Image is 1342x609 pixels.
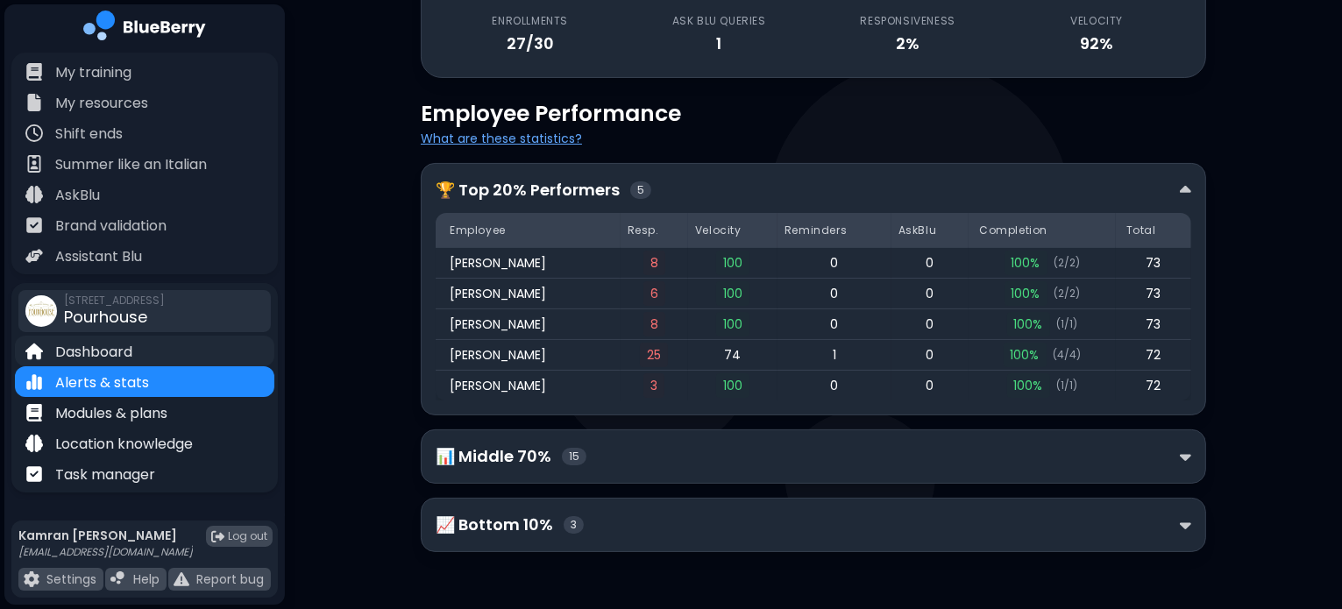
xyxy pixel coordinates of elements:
[891,248,969,279] td: 0
[25,124,43,142] img: file icon
[643,312,665,336] span: 8
[1004,343,1047,367] span: 100 %
[25,155,43,173] img: file icon
[630,181,651,199] span: 5
[55,185,100,206] p: AskBlu
[174,571,189,587] img: file icon
[450,286,546,301] span: [PERSON_NAME]
[778,371,891,401] td: 0
[24,571,39,587] img: file icon
[55,342,132,363] p: Dashboard
[564,516,584,534] span: 3
[133,571,160,587] p: Help
[450,255,546,271] span: [PERSON_NAME]
[18,528,193,543] p: Kamran [PERSON_NAME]
[25,94,43,111] img: file icon
[1054,348,1082,362] div: ( 4 / 4 )
[778,279,891,309] td: 0
[1054,256,1081,270] div: ( 2 / 2 )
[891,213,969,248] th: AskBlu
[1057,379,1078,393] div: ( 1 / 1 )
[55,124,123,145] p: Shift ends
[25,63,43,81] img: file icon
[891,279,969,309] td: 0
[436,213,621,248] th: Employee
[25,216,43,234] img: file icon
[891,371,969,401] td: 0
[25,465,43,483] img: file icon
[421,131,582,146] button: What are these statistics?
[643,281,665,306] span: 6
[716,251,749,275] span: 100
[25,404,43,421] img: file icon
[643,251,665,275] span: 8
[55,403,167,424] p: Modules & plans
[632,14,807,28] div: Ask Blu Queries
[25,373,43,391] img: file icon
[443,14,618,28] div: Enrollments
[25,435,43,452] img: file icon
[1116,213,1191,248] th: Total
[25,295,57,327] img: company thumbnail
[443,32,618,56] div: 27 / 30
[1139,281,1168,306] span: 73
[1005,281,1047,306] span: 100 %
[421,99,681,128] p: Employee Performance
[211,530,224,543] img: logout
[110,571,126,587] img: file icon
[46,571,96,587] p: Settings
[1139,312,1168,336] span: 73
[83,11,206,46] img: company logo
[717,343,748,367] span: 74
[632,32,807,56] div: 1
[55,154,207,175] p: Summer like an Italian
[778,213,891,248] th: Reminders
[25,343,43,360] img: file icon
[64,294,165,308] span: [STREET_ADDRESS]
[562,448,586,465] span: 15
[1007,373,1050,398] span: 100 %
[1054,287,1081,301] div: ( 2 / 2 )
[643,373,664,398] span: 3
[1010,32,1185,56] div: 92%
[640,343,668,367] span: 25
[1057,317,1078,331] div: ( 1 / 1 )
[1180,181,1191,200] img: down chevron
[891,340,969,371] td: 0
[55,464,155,485] p: Task manager
[716,281,749,306] span: 100
[196,571,264,587] p: Report bug
[55,246,142,267] p: Assistant Blu
[64,306,147,328] span: Pourhouse
[450,378,546,393] span: [PERSON_NAME]
[1139,251,1168,275] span: 73
[55,434,193,455] p: Location knowledge
[778,248,891,279] td: 0
[55,372,149,393] p: Alerts & stats
[1139,373,1168,398] span: 72
[716,373,749,398] span: 100
[1180,448,1191,466] img: down chevron
[688,213,778,248] th: Velocity
[621,213,688,248] th: Resp.
[436,178,620,202] p: 🏆 Top 20% Performers
[25,247,43,265] img: file icon
[1005,251,1047,275] span: 100 %
[228,529,267,543] span: Log out
[450,316,546,332] span: [PERSON_NAME]
[820,32,996,56] div: 2%
[450,347,546,363] span: [PERSON_NAME]
[891,309,969,340] td: 0
[25,186,43,203] img: file icon
[1010,14,1185,28] div: Velocity
[1007,312,1050,336] span: 100 %
[55,62,131,83] p: My training
[436,444,551,469] p: 📊 Middle 70%
[969,213,1116,248] th: Completion
[18,545,193,559] p: [EMAIL_ADDRESS][DOMAIN_NAME]
[778,309,891,340] td: 0
[55,216,167,237] p: Brand validation
[1180,516,1191,535] img: down chevron
[778,340,891,371] td: 1
[1139,343,1168,367] span: 72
